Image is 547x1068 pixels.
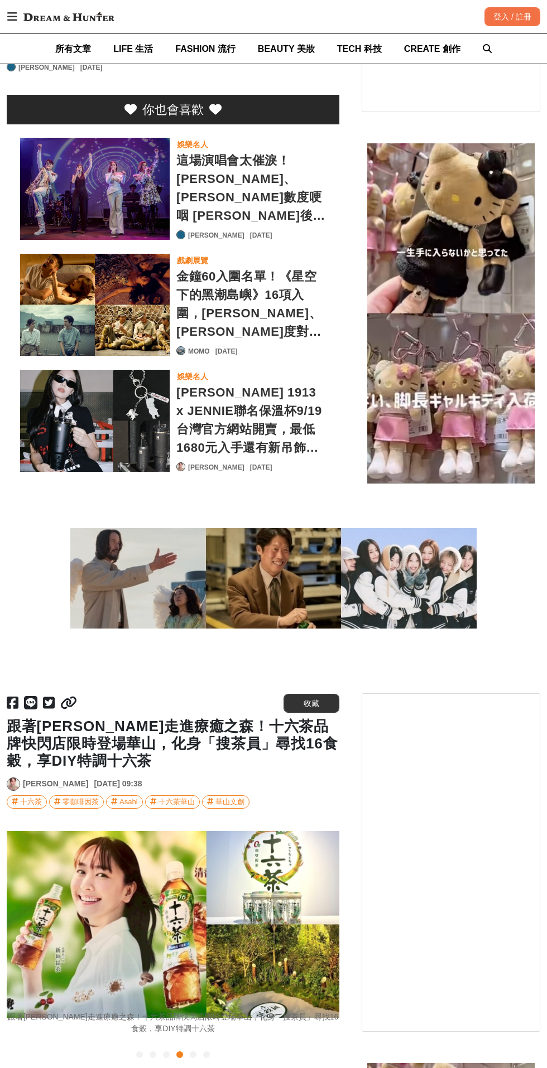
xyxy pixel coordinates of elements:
[63,796,99,808] div: 零咖啡因茶
[7,777,20,791] a: Avatar
[177,138,208,151] div: 娛樂名人
[258,34,315,64] a: BEAUTY 美妝
[7,63,15,71] img: Avatar
[80,62,103,73] div: [DATE]
[55,34,91,64] a: 所有文章
[18,7,120,27] img: Dream & Hunter
[177,231,185,239] img: Avatar
[113,44,153,54] span: LIFE 生活
[175,34,236,64] a: FASHION 流行
[188,346,210,356] a: MOMO
[20,370,170,472] a: Stanley 1913 x JENNIE聯名保溫杯9/19台灣官方網站開賣，最低1680元入手還有新吊飾「卡皮巴拉妮」
[337,44,382,54] span: TECH 科技
[337,34,382,64] a: TECH 科技
[177,370,208,383] div: 娛樂名人
[176,138,209,151] a: 娛樂名人
[142,100,204,119] div: 你也會喜歡
[176,230,185,239] a: Avatar
[404,34,460,64] a: CREATE 創作
[177,254,208,267] div: 戲劇展覽
[215,346,238,356] div: [DATE]
[250,230,272,240] div: [DATE]
[176,267,326,341] a: 金鐘60入圍名單！《星空下的黑潮島嶼》16項入圍，[PERSON_NAME]、[PERSON_NAME]度對決、《影后》網內互打史上最激烈
[106,795,143,809] a: Asahi
[250,462,272,472] div: [DATE]
[188,462,244,472] a: [PERSON_NAME]
[202,795,249,809] a: 華山文創
[176,370,209,383] a: 娛樂名人
[484,7,540,26] div: 登入 / 註冊
[177,347,185,355] img: Avatar
[7,1011,339,1035] div: 跟著[PERSON_NAME]走進療癒之森！十六茶品牌快閃店限時登場華山，化身「搜茶員」尋找16食穀，享DIY特調十六茶
[176,346,185,355] a: Avatar
[145,795,200,809] a: 十六茶華山
[119,796,138,808] div: Asahi
[20,254,170,356] a: 金鐘60入圍名單！《星空下的黑潮島嶼》16項入圍，楊謹華、柯佳嬿三度對決、《影后》網內互打史上最激烈
[7,718,339,770] h1: 跟著[PERSON_NAME]走進療癒之森！十六茶品牌快閃店限時登場華山，化身「搜茶員」尋找16食穀，享DIY特調十六茶
[23,778,88,790] a: [PERSON_NAME]
[7,778,20,790] img: Avatar
[258,44,315,54] span: BEAUTY 美妝
[176,462,185,471] a: Avatar
[175,44,236,54] span: FASHION 流行
[176,254,209,267] a: 戲劇展覽
[20,138,170,240] a: 這場演唱會太催淚！陳謙文、方馨數度哽咽 簡沛恩後台飆淚。陳美鳳白色褲裝勁歌熱舞相約明年「巨續」
[404,44,460,54] span: CREATE 創作
[55,44,91,54] span: 所有文章
[284,694,339,713] button: 收藏
[20,796,42,808] div: 十六茶
[70,528,477,629] img: 2025「10月上映電影」推薦TOP5：連假看什麼片好？基努李維幽默喜劇捍衛天使、賺人熱淚動畫片夢想巨無霸...
[176,151,326,225] a: 這場演唱會太催淚！[PERSON_NAME]、[PERSON_NAME]數度哽咽 [PERSON_NAME]後台飆淚。[PERSON_NAME]白色褲裝勁歌熱舞相約明年「巨續」
[159,796,195,808] div: 十六茶華山
[188,230,244,240] a: [PERSON_NAME]
[7,795,47,809] a: 十六茶
[18,62,75,73] a: [PERSON_NAME]
[176,383,326,457] a: [PERSON_NAME] 1913 x JENNIE聯名保溫杯9/19台灣官方網站開賣，最低1680元入手還有新吊飾「卡皮巴拉妮」
[7,831,339,1018] img: 5699f6d2-30e9-4387-bdb0-c347af98e891.jpg
[215,796,244,808] div: 華山文創
[7,62,16,71] a: Avatar
[94,778,142,790] div: [DATE] 09:38
[49,795,104,809] a: 零咖啡因茶
[367,143,535,484] img: 別再瘋LABUBU，長腿KITTY才最夯！台灣竟然買得到！？可遇不可求，看到就是先拿下
[113,34,153,64] a: LIFE 生活
[177,463,185,471] img: Avatar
